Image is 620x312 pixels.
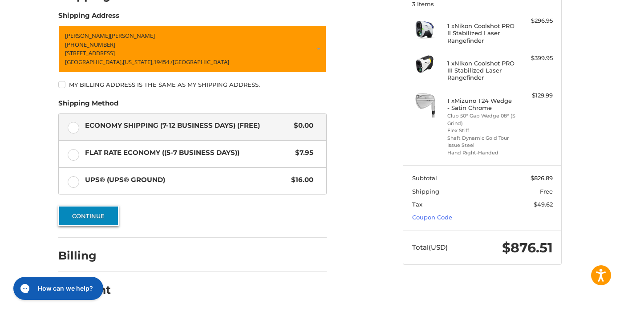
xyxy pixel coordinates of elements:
[9,274,106,303] iframe: Gorgias live chat messenger
[58,25,327,73] a: Enter or select a different address
[58,249,110,263] h2: Billing
[154,58,173,66] span: 19454 /
[291,148,313,158] span: $7.95
[85,175,287,185] span: UPS® (UPS® Ground)
[65,49,115,57] span: [STREET_ADDRESS]
[412,243,448,251] span: Total (USD)
[65,58,123,66] span: [GEOGRAPHIC_DATA],
[58,11,119,25] legend: Shipping Address
[110,32,155,40] span: [PERSON_NAME]
[447,134,515,149] li: Shaft Dynamic Gold Tour Issue Steel
[65,32,110,40] span: [PERSON_NAME]
[412,0,553,8] h3: 3 Items
[58,81,327,88] label: My billing address is the same as my shipping address.
[531,174,553,182] span: $826.89
[85,121,290,131] span: Economy Shipping (7-12 Business Days) (Free)
[534,201,553,208] span: $49.62
[412,174,437,182] span: Subtotal
[518,91,553,100] div: $129.99
[447,22,515,44] h4: 1 x Nikon Coolshot PRO II Stabilized Laser Rangefinder
[65,41,115,49] span: [PHONE_NUMBER]
[502,239,553,256] span: $876.51
[412,201,422,208] span: Tax
[447,149,515,157] li: Hand Right-Handed
[447,127,515,134] li: Flex Stiff
[287,175,313,185] span: $16.00
[447,97,515,112] h4: 1 x Mizuno T24 Wedge - Satin Chrome
[289,121,313,131] span: $0.00
[540,188,553,195] span: Free
[85,148,291,158] span: Flat Rate Economy ((5-7 Business Days))
[58,206,119,226] button: Continue
[123,58,154,66] span: [US_STATE],
[447,60,515,81] h4: 1 x Nikon Coolshot PRO III Stabilized Laser Rangefinder
[447,112,515,127] li: Club 50° Gap Wedge 08° (S Grind)
[58,98,118,113] legend: Shipping Method
[518,16,553,25] div: $296.95
[412,188,439,195] span: Shipping
[518,54,553,63] div: $399.95
[412,214,452,221] a: Coupon Code
[173,58,229,66] span: [GEOGRAPHIC_DATA]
